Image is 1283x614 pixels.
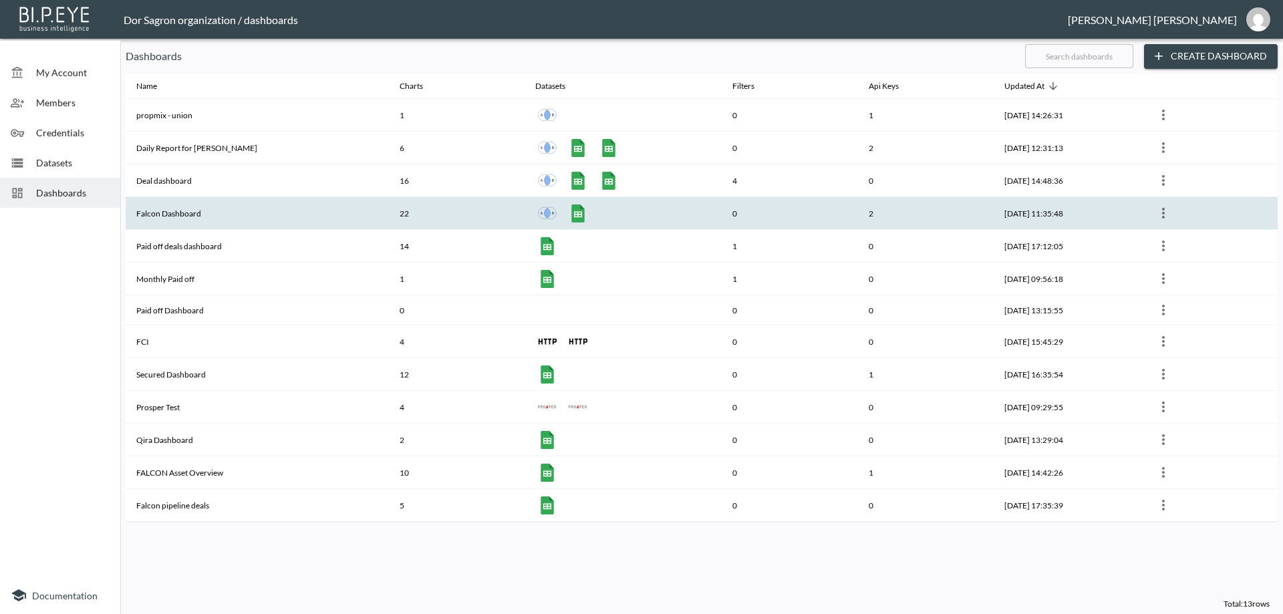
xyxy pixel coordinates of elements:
[389,456,525,489] th: 10
[994,391,1142,424] th: 2025-05-17, 09:29:55
[1153,396,1174,418] button: more
[858,99,994,132] th: 1
[1142,230,1278,263] th: {"type":{"isMobxInjector":true,"displayName":"inject-with-userStore-stripeStore-dashboardsStore(O...
[597,136,621,160] a: Falcon pipeline deals
[1004,78,1062,94] span: Updated At
[566,168,590,192] a: Falcon All loans
[599,171,618,190] img: google sheets
[1246,7,1270,31] img: 1164200f4aa6a40d8dd768f45b93975b
[1004,78,1044,94] div: Updated At
[389,391,525,424] th: 4
[126,295,389,325] th: Paid off Dashboard
[722,489,857,522] th: 0
[1153,268,1174,289] button: more
[722,230,857,263] th: 1
[722,391,857,424] th: 0
[566,201,590,225] a: Falcon All loans
[36,186,110,200] span: Dashboards
[869,78,899,94] div: Api Keys
[994,325,1142,358] th: 2025-07-06, 15:45:29
[525,358,722,391] th: {"type":"div","key":null,"ref":null,"props":{"style":{"display":"flex","gap":10},"children":[{"ty...
[126,230,389,263] th: Paid off deals dashboard
[1153,235,1174,257] button: more
[1142,99,1278,132] th: {"type":{"isMobxInjector":true,"displayName":"inject-with-userStore-stripeStore-dashboardsStore(O...
[858,391,994,424] th: 0
[36,65,110,80] span: My Account
[389,424,525,456] th: 2
[722,295,857,325] th: 0
[994,489,1142,522] th: 2025-02-13, 17:35:39
[538,171,557,190] img: inner join icon
[535,329,559,353] a: FCI - getInterestAccrual
[538,463,557,482] img: google sheets
[722,424,857,456] th: 0
[126,197,389,230] th: Falcon Dashboard
[32,590,98,601] span: Documentation
[1153,104,1174,126] button: more
[994,230,1142,263] th: 2025-08-11, 17:12:05
[858,132,994,164] th: 2
[389,164,525,197] th: 16
[525,132,722,164] th: {"type":"div","key":null,"ref":null,"props":{"style":{"display":"flex","gap":10},"children":[{"ty...
[722,358,857,391] th: 0
[858,164,994,197] th: 0
[535,493,559,517] a: Falcon pipeline deals
[1068,13,1237,26] div: [PERSON_NAME] [PERSON_NAME]
[538,237,557,255] img: google sheets
[858,489,994,522] th: 0
[994,456,1142,489] th: 2025-03-05, 14:42:26
[538,269,557,288] img: google sheets
[1025,39,1133,73] input: Search dashboards
[1142,263,1278,295] th: {"type":{"isMobxInjector":true,"displayName":"inject-with-userStore-stripeStore-dashboardsStore(O...
[566,395,590,419] a: loans
[525,99,722,132] th: {"type":"div","key":null,"ref":null,"props":{"style":{"display":"flex","gap":10},"children":[{"ty...
[400,78,440,94] span: Charts
[389,263,525,295] th: 1
[538,204,557,222] img: inner join icon
[525,230,722,263] th: {"type":"div","key":null,"ref":null,"props":{"style":{"display":"flex","gap":10},"children":[{"ty...
[535,136,559,160] a: Union EJ Legal status update new + Nextres Legal Notes
[1142,489,1278,522] th: {"type":{"isMobxInjector":true,"displayName":"inject-with-userStore-stripeStore-dashboardsStore(O...
[569,171,587,190] img: google sheets
[1142,391,1278,424] th: {"type":{"isMobxInjector":true,"displayName":"inject-with-userStore-stripeStore-dashboardsStore(O...
[858,295,994,325] th: 0
[126,99,389,132] th: propmix - union
[1153,494,1174,516] button: more
[569,398,587,416] img: prosper
[538,106,557,124] img: inner join icon
[389,99,525,132] th: 1
[722,197,857,230] th: 0
[538,332,557,351] img: http icon
[389,295,525,325] th: 0
[1153,462,1174,483] button: more
[858,263,994,295] th: 0
[858,456,994,489] th: 1
[389,489,525,522] th: 5
[525,325,722,358] th: {"type":"div","key":null,"ref":null,"props":{"style":{"display":"flex","gap":10},"children":[{"ty...
[535,395,559,419] a: notes
[535,267,559,291] a: Falcon All loans
[858,230,994,263] th: 0
[994,358,1142,391] th: 2025-06-22, 16:35:54
[1153,363,1174,385] button: more
[535,460,559,484] a: Falcon All loans
[126,325,389,358] th: FCI
[126,164,389,197] th: Deal dashboard
[722,325,857,358] th: 0
[525,456,722,489] th: {"type":"div","key":null,"ref":null,"props":{"style":{"display":"flex","gap":10},"children":[{"ty...
[722,99,857,132] th: 0
[535,78,565,94] div: Datasets
[36,156,110,170] span: Datasets
[535,78,583,94] span: Datasets
[525,424,722,456] th: {"type":"div","key":null,"ref":null,"props":{"style":{"display":"flex","gap":10},"children":[{"ty...
[36,126,110,140] span: Credentials
[569,332,587,351] img: http icon
[389,132,525,164] th: 6
[525,391,722,424] th: {"type":"div","key":null,"ref":null,"props":{"style":{"display":"flex","gap":10},"children":[{"ty...
[1153,170,1174,191] button: more
[1153,137,1174,158] button: more
[538,496,557,514] img: google sheets
[525,164,722,197] th: {"type":"div","key":null,"ref":null,"props":{"style":{"display":"flex","gap":10},"children":[{"ty...
[1144,44,1278,69] button: Create Dashboard
[389,358,525,391] th: 12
